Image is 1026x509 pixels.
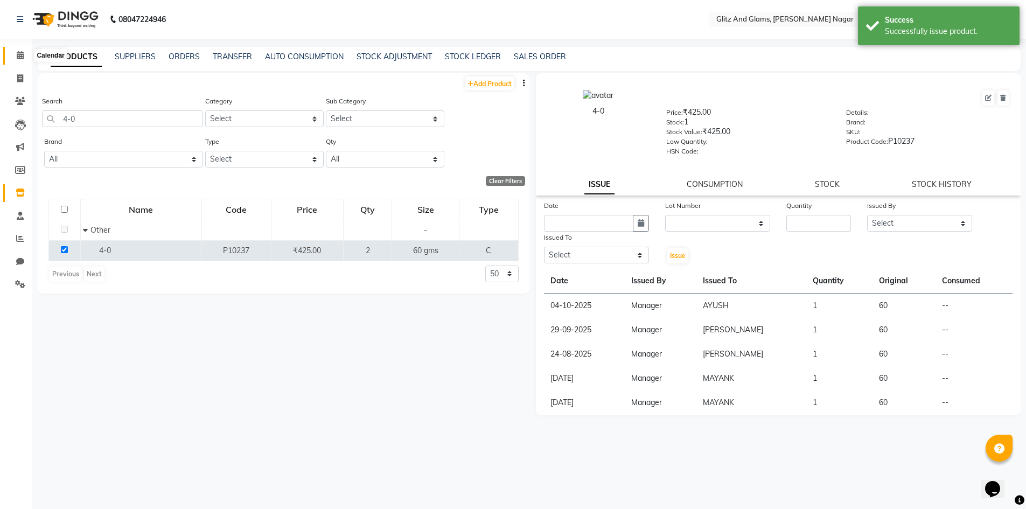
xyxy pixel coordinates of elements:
[344,200,391,219] div: Qty
[666,116,830,131] div: 1
[584,175,615,194] a: ISSUE
[90,225,110,235] span: Other
[936,366,1013,391] td: --
[366,246,370,255] span: 2
[205,96,232,106] label: Category
[547,106,651,117] div: 4-0
[696,391,806,415] td: MAYANK
[867,201,896,211] label: Issued By
[326,96,366,106] label: Sub Category
[912,179,972,189] a: STOCK HISTORY
[625,391,697,415] td: Manager
[667,248,688,263] button: Issue
[846,136,1010,151] div: P10237
[460,200,517,219] div: Type
[486,246,491,255] span: C
[223,246,249,255] span: P10237
[544,318,625,342] td: 29-09-2025
[936,269,1013,294] th: Consumed
[665,201,701,211] label: Lot Number
[670,252,686,260] span: Issue
[873,391,936,415] td: 60
[83,225,90,235] span: Collapse Row
[666,108,683,117] label: Price:
[806,318,873,342] td: 1
[846,127,861,137] label: SKU:
[393,200,458,219] div: Size
[486,176,525,186] div: Clear Filters
[27,4,101,34] img: logo
[666,126,830,141] div: ₹425.00
[873,366,936,391] td: 60
[51,47,102,67] a: PRODUCTS
[666,127,702,137] label: Stock Value:
[666,137,708,147] label: Low Quantity:
[806,294,873,318] td: 1
[34,49,67,62] div: Calendar
[625,318,697,342] td: Manager
[696,294,806,318] td: AYUSH
[205,137,219,147] label: Type
[445,52,501,61] a: STOCK LEDGER
[696,318,806,342] td: [PERSON_NAME]
[118,4,166,34] b: 08047224946
[936,294,1013,318] td: --
[666,117,684,127] label: Stock:
[424,225,427,235] span: -
[625,342,697,366] td: Manager
[873,318,936,342] td: 60
[815,179,840,189] a: STOCK
[873,342,936,366] td: 60
[936,318,1013,342] td: --
[696,269,806,294] th: Issued To
[115,52,156,61] a: SUPPLIERS
[696,342,806,366] td: [PERSON_NAME]
[544,342,625,366] td: 24-08-2025
[544,201,559,211] label: Date
[696,366,806,391] td: MAYANK
[514,52,566,61] a: SALES ORDER
[99,246,111,255] span: 4-0
[885,15,1011,26] div: Success
[544,391,625,415] td: [DATE]
[465,76,514,90] a: Add Product
[846,108,869,117] label: Details:
[42,110,203,127] input: Search by product name or code
[625,366,697,391] td: Manager
[666,107,830,122] div: ₹425.00
[666,147,699,156] label: HSN Code:
[846,117,866,127] label: Brand:
[44,137,62,147] label: Brand
[936,342,1013,366] td: --
[873,294,936,318] td: 60
[806,342,873,366] td: 1
[544,233,572,242] label: Issued To
[981,466,1015,498] iframe: chat widget
[272,200,343,219] div: Price
[413,246,438,255] span: 60 gms
[326,137,336,147] label: Qty
[806,391,873,415] td: 1
[81,200,201,219] div: Name
[873,269,936,294] th: Original
[806,366,873,391] td: 1
[293,246,321,255] span: ₹425.00
[265,52,344,61] a: AUTO CONSUMPTION
[846,137,888,147] label: Product Code:
[544,294,625,318] td: 04-10-2025
[169,52,200,61] a: ORDERS
[806,269,873,294] th: Quantity
[936,391,1013,415] td: --
[583,90,613,101] img: avatar
[544,269,625,294] th: Date
[42,96,62,106] label: Search
[544,366,625,391] td: [DATE]
[213,52,252,61] a: TRANSFER
[786,201,812,211] label: Quantity
[885,26,1011,37] div: Successfully issue product.
[203,200,270,219] div: Code
[357,52,432,61] a: STOCK ADJUSTMENT
[625,294,697,318] td: Manager
[687,179,743,189] a: CONSUMPTION
[625,269,697,294] th: Issued By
